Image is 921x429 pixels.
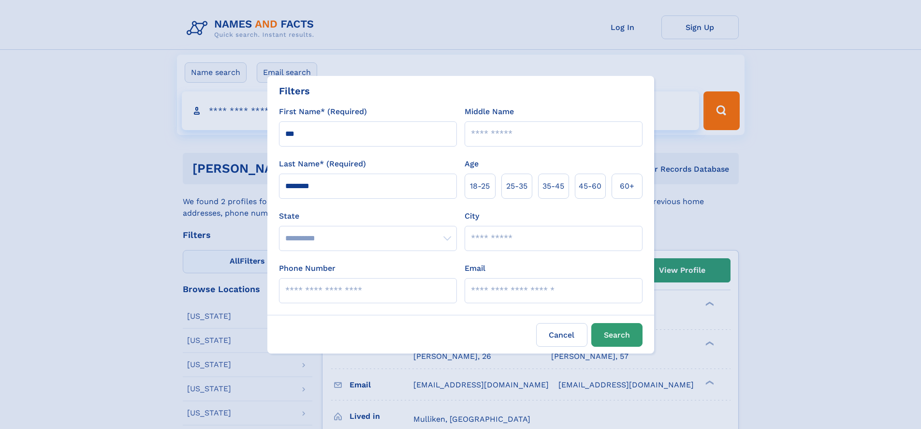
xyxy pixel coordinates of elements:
label: Middle Name [465,106,514,118]
span: 60+ [620,180,634,192]
button: Search [591,323,643,347]
span: 45‑60 [579,180,601,192]
span: 18‑25 [470,180,490,192]
label: State [279,210,457,222]
label: First Name* (Required) [279,106,367,118]
label: City [465,210,479,222]
label: Cancel [536,323,587,347]
label: Last Name* (Required) [279,158,366,170]
label: Phone Number [279,263,336,274]
div: Filters [279,84,310,98]
span: 35‑45 [542,180,564,192]
label: Email [465,263,485,274]
span: 25‑35 [506,180,527,192]
label: Age [465,158,479,170]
